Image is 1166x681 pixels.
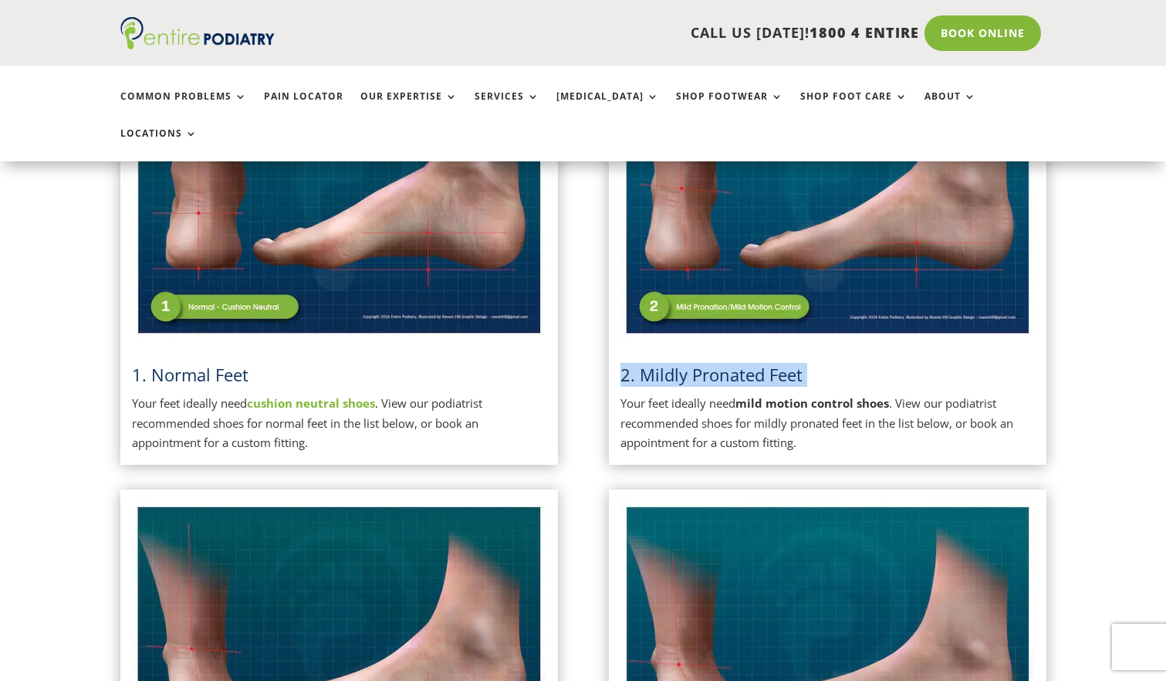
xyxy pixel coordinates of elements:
[676,91,783,124] a: Shop Footwear
[120,91,247,124] a: Common Problems
[556,91,659,124] a: [MEDICAL_DATA]
[809,23,919,42] span: 1800 4 ENTIRE
[620,394,1035,453] p: Your feet ideally need . View our podiatrist recommended shoes for mildly pronated feet in the li...
[120,17,275,49] img: logo (1)
[132,394,546,453] p: Your feet ideally need . View our podiatrist recommended shoes for normal feet in the list below,...
[735,395,889,411] strong: mild motion control shoes
[132,47,546,340] img: Normal Feet - View Podiatrist Recommended Cushion Neutral Shoes
[924,15,1041,51] a: Book Online
[620,363,803,386] span: 2. Mildly Pronated Feet
[120,37,275,53] a: Entire Podiatry
[800,91,907,124] a: Shop Foot Care
[247,395,375,411] a: cushion neutral shoes
[334,23,919,43] p: CALL US [DATE]!
[264,91,343,124] a: Pain Locator
[120,128,198,161] a: Locations
[132,363,248,386] a: 1. Normal Feet
[924,91,976,124] a: About
[360,91,458,124] a: Our Expertise
[475,91,539,124] a: Services
[620,47,1035,340] img: Mildly Pronated Feet - View Podiatrist Recommended Mild Motion Control Shoes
